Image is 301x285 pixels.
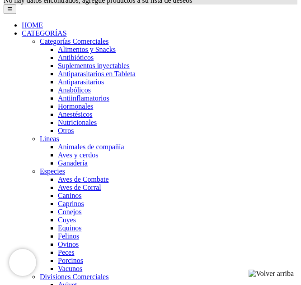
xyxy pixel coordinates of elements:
[40,135,59,142] a: Líneas
[40,37,108,45] a: Categorías Comerciales
[58,110,92,118] a: Anestésicos
[58,102,93,110] a: Hormonales
[58,46,116,53] a: Alimentos y Snacks
[58,224,81,232] a: Equinos
[4,5,16,14] button: ☰
[249,270,294,278] img: Volver arriba
[58,94,109,102] a: Antiinflamatorios
[58,70,136,78] a: Antiparasitarios en Tableta
[58,208,81,216] a: Conejos
[58,248,74,256] a: Peces
[58,200,84,207] a: Caprinos
[58,62,130,69] a: Suplementos inyectables
[58,175,109,183] a: Aves de Combate
[58,159,88,167] a: Ganadería
[58,54,94,61] a: Antibióticos
[58,232,79,240] a: Felinos
[58,192,81,199] a: Caninos
[58,216,76,224] a: Cuyes
[58,119,97,126] a: Nutricionales
[58,257,83,264] a: Porcinos
[58,127,74,134] a: Otros
[40,273,108,280] a: Divisiones Comerciales
[58,265,82,272] a: Vacunos
[58,240,79,248] a: Ovinos
[40,167,65,175] a: Especies
[58,184,101,191] a: Aves de Corral
[58,151,98,159] a: Aves y cerdos
[58,78,104,86] a: Antiparasitarios
[58,86,91,94] a: Anabólicos
[22,21,43,29] a: HOME
[58,143,124,151] a: Animales de compañía
[9,249,36,276] iframe: Brevo live chat
[22,29,67,37] a: CATEGORÍAS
